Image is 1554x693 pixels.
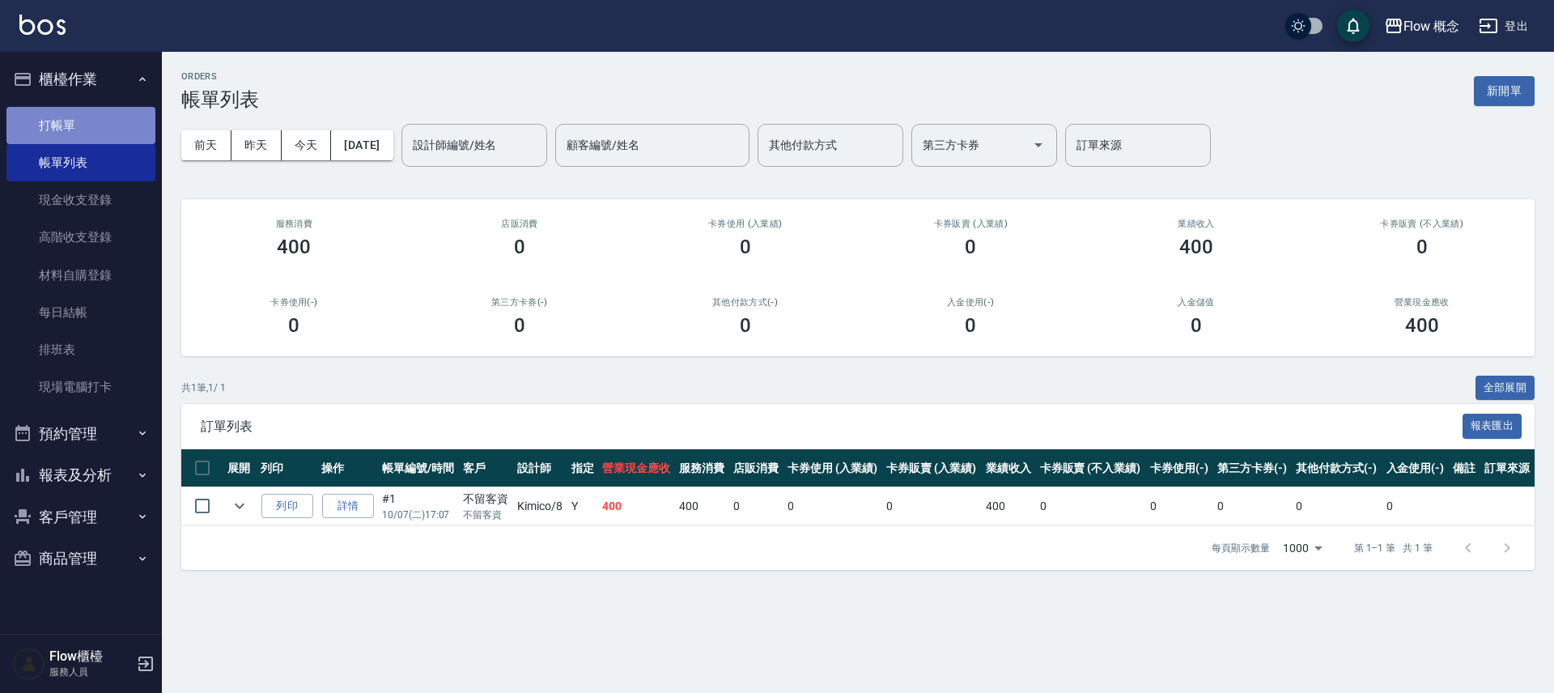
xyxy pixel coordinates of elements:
button: 預約管理 [6,413,155,455]
td: 0 [1146,487,1213,525]
h2: ORDERS [181,71,259,82]
th: 營業現金應收 [598,449,675,487]
td: Kimico /8 [513,487,567,525]
td: 0 [1036,487,1147,525]
button: 今天 [282,130,332,160]
h5: Flow櫃檯 [49,648,132,665]
a: 打帳單 [6,107,155,144]
p: 第 1–1 筆 共 1 筆 [1354,541,1433,555]
p: 不留客資 [463,508,509,522]
a: 報表匯出 [1463,418,1522,433]
a: 新開單 [1474,83,1535,98]
a: 現場電腦打卡 [6,368,155,406]
th: 設計師 [513,449,567,487]
td: 0 [783,487,882,525]
td: 400 [982,487,1036,525]
h3: 0 [514,236,525,258]
button: 報表及分析 [6,454,155,496]
p: 每頁顯示數量 [1212,541,1270,555]
a: 帳單列表 [6,144,155,181]
img: Logo [19,15,66,35]
td: 0 [1292,487,1382,525]
td: 400 [675,487,729,525]
button: expand row [227,494,252,518]
div: Flow 概念 [1403,16,1460,36]
a: 排班表 [6,331,155,368]
button: 客戶管理 [6,496,155,538]
th: 操作 [317,449,378,487]
button: 新開單 [1474,76,1535,106]
button: save [1337,10,1369,42]
a: 現金收支登錄 [6,181,155,219]
h3: 帳單列表 [181,88,259,111]
td: 0 [1213,487,1292,525]
th: 卡券使用(-) [1146,449,1213,487]
a: 材料自購登錄 [6,257,155,294]
div: 不留客資 [463,491,509,508]
th: 卡券使用 (入業績) [783,449,882,487]
p: 服務人員 [49,665,132,679]
button: Flow 概念 [1378,10,1467,43]
h2: 業績收入 [1103,219,1290,229]
h2: 第三方卡券(-) [427,297,614,308]
h3: 400 [1179,236,1213,258]
td: 0 [729,487,783,525]
th: 卡券販賣 (不入業績) [1036,449,1147,487]
button: 櫃檯作業 [6,58,155,100]
button: 報表匯出 [1463,414,1522,439]
h2: 其他付款方式(-) [652,297,839,308]
th: 客戶 [459,449,513,487]
button: 昨天 [231,130,282,160]
td: 0 [882,487,981,525]
img: Person [13,648,45,680]
h2: 店販消費 [427,219,614,229]
button: Open [1025,132,1051,158]
th: 第三方卡券(-) [1213,449,1292,487]
h2: 卡券使用(-) [201,297,388,308]
td: 400 [598,487,675,525]
a: 詳情 [322,494,374,519]
button: 前天 [181,130,231,160]
th: 業績收入 [982,449,1036,487]
th: 入金使用(-) [1382,449,1450,487]
p: 共 1 筆, 1 / 1 [181,381,226,395]
th: 卡券販賣 (入業績) [882,449,981,487]
h2: 營業現金應收 [1328,297,1515,308]
h3: 0 [1416,236,1428,258]
th: 服務消費 [675,449,729,487]
h3: 400 [1405,314,1439,337]
th: 指定 [567,449,599,487]
h2: 卡券販賣 (入業績) [877,219,1064,229]
th: 展開 [223,449,257,487]
a: 高階收支登錄 [6,219,155,256]
h2: 入金儲值 [1103,297,1290,308]
button: 列印 [261,494,313,519]
th: 其他付款方式(-) [1292,449,1382,487]
h2: 入金使用(-) [877,297,1064,308]
button: 登出 [1472,11,1535,41]
th: 店販消費 [729,449,783,487]
td: 0 [1382,487,1450,525]
span: 訂單列表 [201,419,1463,435]
div: 1000 [1276,526,1328,570]
h2: 卡券販賣 (不入業績) [1328,219,1515,229]
th: 備註 [1449,449,1480,487]
h3: 0 [965,314,976,337]
a: 每日結帳 [6,294,155,331]
h3: 0 [288,314,299,337]
h2: 卡券使用 (入業績) [652,219,839,229]
h3: 0 [1191,314,1202,337]
h3: 400 [277,236,311,258]
button: 全部展開 [1475,376,1535,401]
p: 10/07 (二) 17:07 [382,508,455,522]
td: Y [567,487,599,525]
button: 商品管理 [6,538,155,580]
h3: 0 [740,314,751,337]
th: 列印 [257,449,317,487]
h3: 0 [965,236,976,258]
td: #1 [378,487,459,525]
th: 訂單來源 [1480,449,1535,487]
button: [DATE] [331,130,393,160]
h3: 0 [740,236,751,258]
h3: 0 [514,314,525,337]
